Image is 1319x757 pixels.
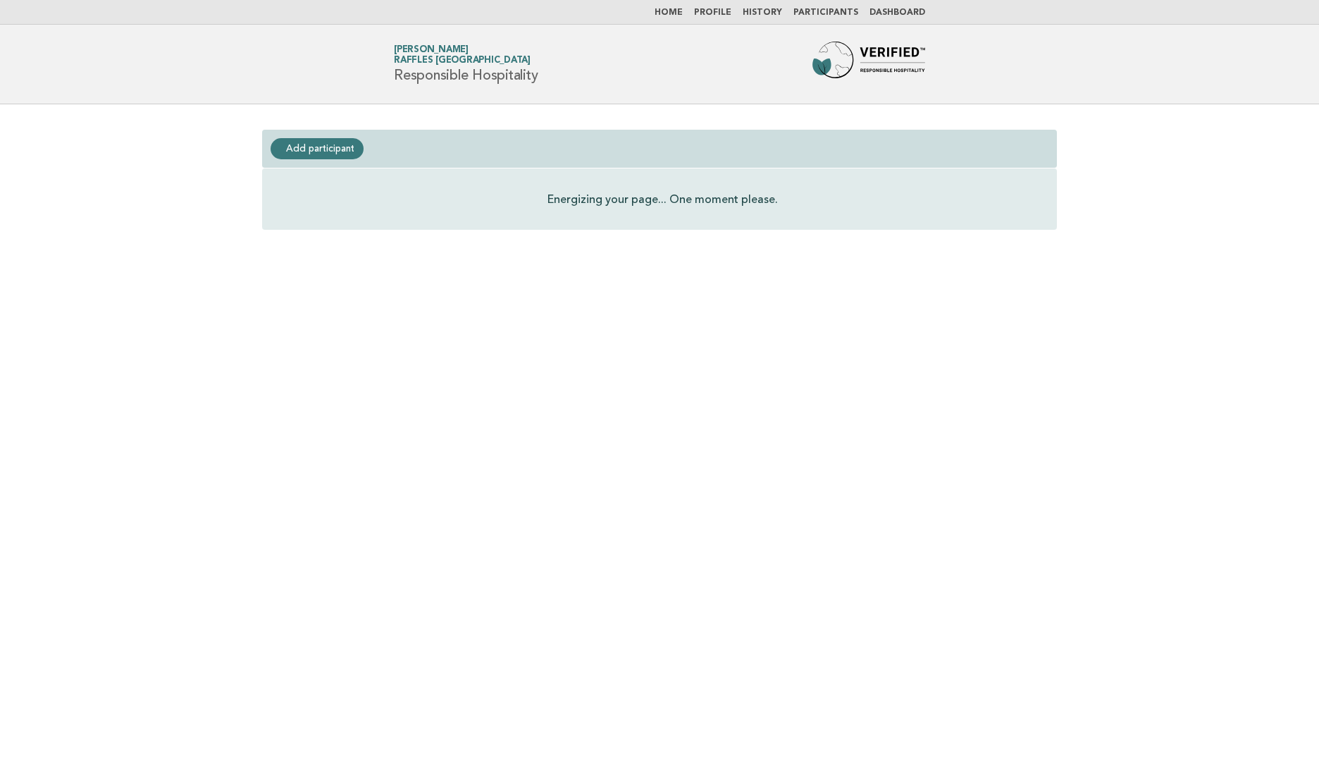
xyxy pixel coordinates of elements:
img: Forbes Travel Guide [812,42,925,87]
a: Participants [793,8,858,17]
a: Home [655,8,683,17]
a: [PERSON_NAME]Raffles [GEOGRAPHIC_DATA] [394,45,531,65]
a: Add participant [271,138,364,159]
h1: Responsible Hospitality [394,46,538,82]
a: History [743,8,782,17]
a: Profile [694,8,731,17]
a: Dashboard [869,8,925,17]
p: Energizing your page... One moment please. [547,191,778,207]
span: Raffles [GEOGRAPHIC_DATA] [394,56,531,66]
